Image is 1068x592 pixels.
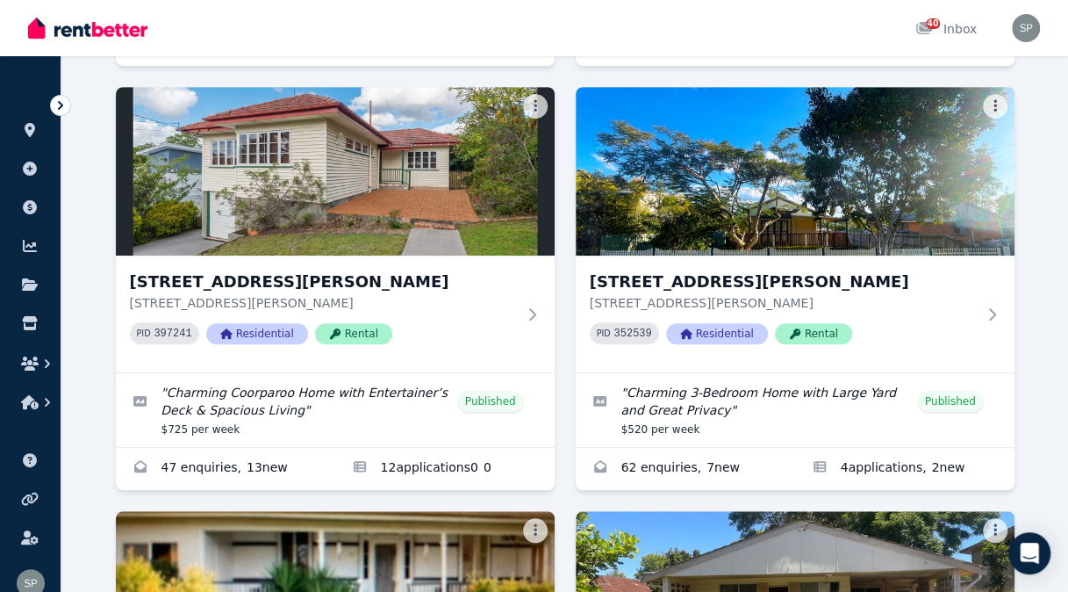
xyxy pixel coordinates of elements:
span: Rental [315,323,392,344]
a: Applications for 21 Walker St, Coorparoo [335,448,555,490]
button: More options [523,518,548,543]
code: 397241 [154,328,191,340]
button: More options [983,94,1007,119]
a: Enquiries for 21 Walker St, Coorparoo [116,448,335,490]
img: Steven Purcell [1012,14,1040,42]
img: 24 Southampton Rd, Ellen Grove [576,87,1014,256]
button: More options [983,518,1007,543]
small: PID [597,328,611,338]
p: [STREET_ADDRESS][PERSON_NAME] [130,294,516,312]
span: Residential [206,323,308,344]
a: 21 Walker St, Coorparoo[STREET_ADDRESS][PERSON_NAME][STREET_ADDRESS][PERSON_NAME]PID 397241Reside... [116,87,555,372]
img: 21 Walker St, Coorparoo [116,87,555,256]
a: Applications for 24 Southampton Rd, Ellen Grove [795,448,1014,490]
a: 24 Southampton Rd, Ellen Grove[STREET_ADDRESS][PERSON_NAME][STREET_ADDRESS][PERSON_NAME]PID 35253... [576,87,1014,372]
span: 40 [926,18,940,29]
p: [STREET_ADDRESS][PERSON_NAME] [590,294,976,312]
a: Edit listing: Charming Coorparoo Home with Entertainer’s Deck & Spacious Living [116,373,555,447]
button: More options [523,94,548,119]
div: Open Intercom Messenger [1008,532,1050,574]
span: Rental [775,323,852,344]
h3: [STREET_ADDRESS][PERSON_NAME] [590,270,976,294]
img: RentBetter [28,15,147,41]
h3: [STREET_ADDRESS][PERSON_NAME] [130,270,516,294]
div: Inbox [915,20,977,38]
code: 352539 [613,328,651,340]
small: PID [137,328,151,338]
a: Enquiries for 24 Southampton Rd, Ellen Grove [576,448,795,490]
span: Residential [666,323,768,344]
a: Edit listing: Charming 3-Bedroom Home with Large Yard and Great Privacy [576,373,1014,447]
